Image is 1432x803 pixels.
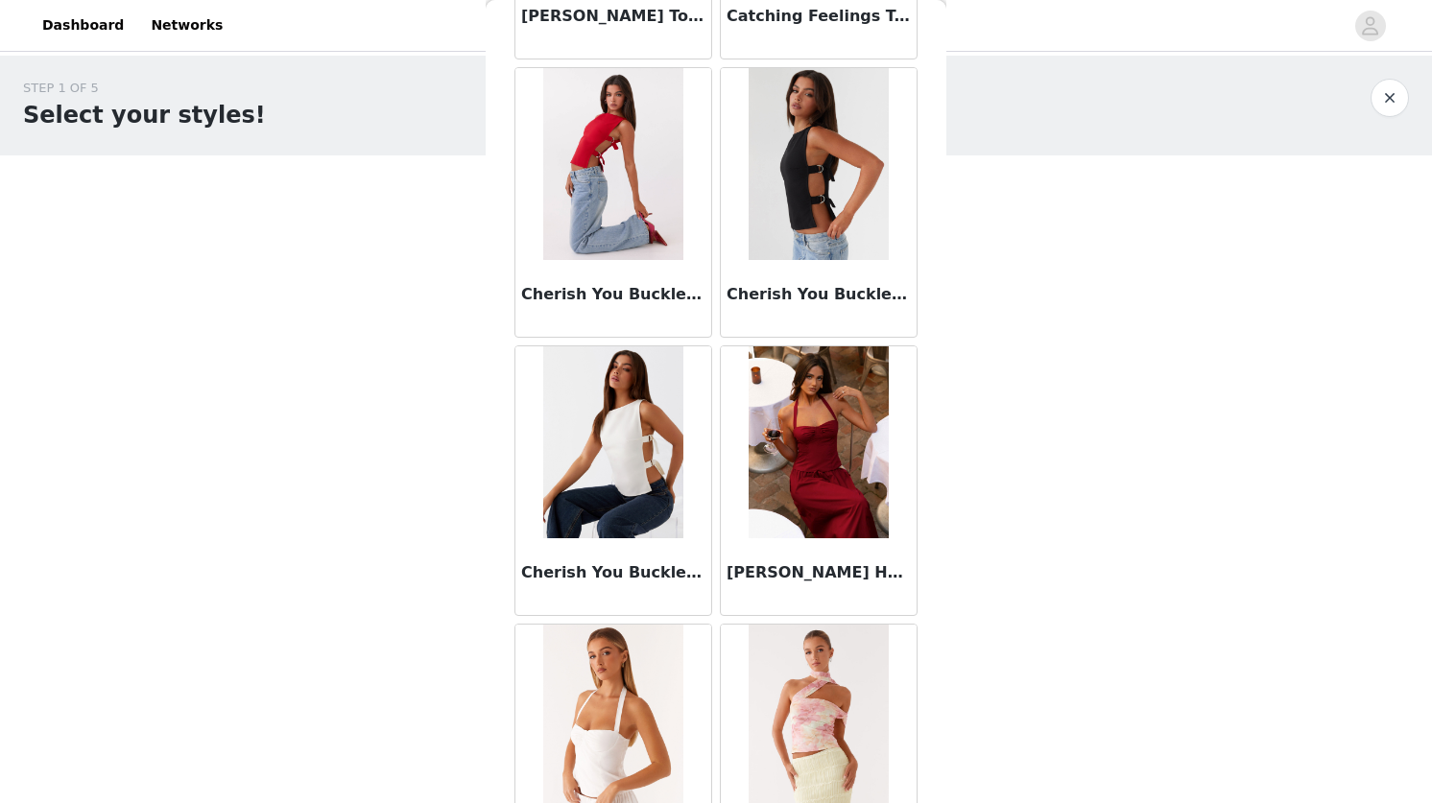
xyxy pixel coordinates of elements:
h1: Select your styles! [23,98,266,132]
img: Cheryl Bustier Halter Top - Cherry Red [749,346,888,538]
div: STEP 1 OF 5 [23,79,266,98]
h3: [PERSON_NAME] Halter Top - Cherry Red [727,561,911,584]
h3: Cherish You Buckle Top - Red [521,283,705,306]
h3: Cherish You Buckle Top - White [521,561,705,584]
img: Cherish You Buckle Top - White [543,346,682,538]
h3: Catching Feelings Top - Ivory [727,5,911,28]
div: avatar [1361,11,1379,41]
h3: [PERSON_NAME] Top - White [521,5,705,28]
img: Cherish You Buckle Top - Shadow [749,68,888,260]
a: Dashboard [31,4,135,47]
h3: Cherish You Buckle Top - Shadow [727,283,911,306]
a: Networks [139,4,234,47]
img: Cherish You Buckle Top - Red [543,68,682,260]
